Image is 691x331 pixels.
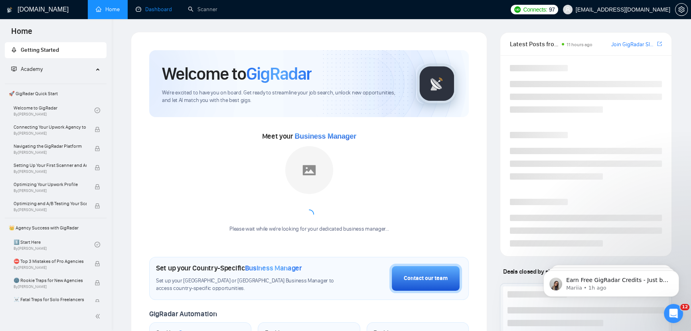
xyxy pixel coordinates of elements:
[95,165,100,170] span: lock
[95,299,100,305] span: lock
[14,200,87,208] span: Optimizing and A/B Testing Your Scanner for Better Results
[285,146,333,194] img: placeholder.png
[675,6,688,13] a: setting
[262,132,356,141] span: Meet your
[549,5,555,14] span: 97
[523,5,547,14] span: Connects:
[95,261,100,266] span: lock
[657,40,662,48] a: export
[21,47,59,53] span: Getting Started
[14,296,87,304] span: ☠️ Fatal Traps for Solo Freelancers
[657,41,662,47] span: export
[14,150,87,155] span: By [PERSON_NAME]
[95,127,100,132] span: lock
[7,4,12,16] img: logo
[675,3,688,16] button: setting
[95,108,100,113] span: check-circle
[14,265,87,270] span: By [PERSON_NAME]
[14,188,87,193] span: By [PERSON_NAME]
[11,47,17,53] span: rocket
[156,277,340,292] span: Set up your [GEOGRAPHIC_DATA] or [GEOGRAPHIC_DATA] Business Manager to access country-specific op...
[95,146,100,151] span: lock
[5,25,39,42] span: Home
[6,86,106,102] span: 🚀 GigRadar Quick Start
[95,312,103,320] span: double-left
[14,102,95,119] a: Welcome to GigRadarBy[PERSON_NAME]
[611,40,655,49] a: Join GigRadar Slack Community
[6,220,106,236] span: 👑 Agency Success with GigRadar
[514,6,521,13] img: upwork-logo.png
[11,66,43,72] span: Academy
[21,66,43,72] span: Academy
[5,42,107,58] li: Getting Started
[14,276,87,284] span: 🌚 Rookie Traps for New Agencies
[95,280,100,286] span: lock
[14,123,87,131] span: Connecting Your Upwork Agency to GigRadar
[246,63,312,84] span: GigRadar
[14,257,87,265] span: ⛔ Top 3 Mistakes of Pro Agencies
[14,208,87,212] span: By [PERSON_NAME]
[295,132,356,140] span: Business Manager
[389,264,462,293] button: Contact our team
[567,42,592,47] span: 11 hours ago
[149,309,217,318] span: GigRadar Automation
[95,203,100,209] span: lock
[14,284,87,289] span: By [PERSON_NAME]
[95,184,100,190] span: lock
[14,131,87,136] span: By [PERSON_NAME]
[225,225,393,233] div: Please wait while we're looking for your dedicated business manager...
[95,242,100,247] span: check-circle
[510,39,559,49] span: Latest Posts from the GigRadar Community
[565,7,571,12] span: user
[14,161,87,169] span: Setting Up Your First Scanner and Auto-Bidder
[188,6,217,13] a: searchScanner
[14,142,87,150] span: Navigating the GigRadar Platform
[531,254,691,309] iframe: Intercom notifications message
[11,66,17,72] span: fund-projection-screen
[162,89,403,104] span: We're excited to have you on board. Get ready to streamline your job search, unlock new opportuni...
[96,6,120,13] a: homeHome
[136,6,172,13] a: dashboardDashboard
[14,180,87,188] span: Optimizing Your Upwork Profile
[404,274,448,283] div: Contact our team
[162,63,312,84] h1: Welcome to
[14,169,87,174] span: By [PERSON_NAME]
[664,304,683,323] iframe: Intercom live chat
[680,304,689,310] span: 12
[500,264,608,278] span: Deals closed by similar GigRadar users
[303,208,315,220] span: loading
[245,264,302,272] span: Business Manager
[14,236,95,253] a: 1️⃣ Start HereBy[PERSON_NAME]
[156,264,302,272] h1: Set up your Country-Specific
[417,64,457,104] img: gigradar-logo.png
